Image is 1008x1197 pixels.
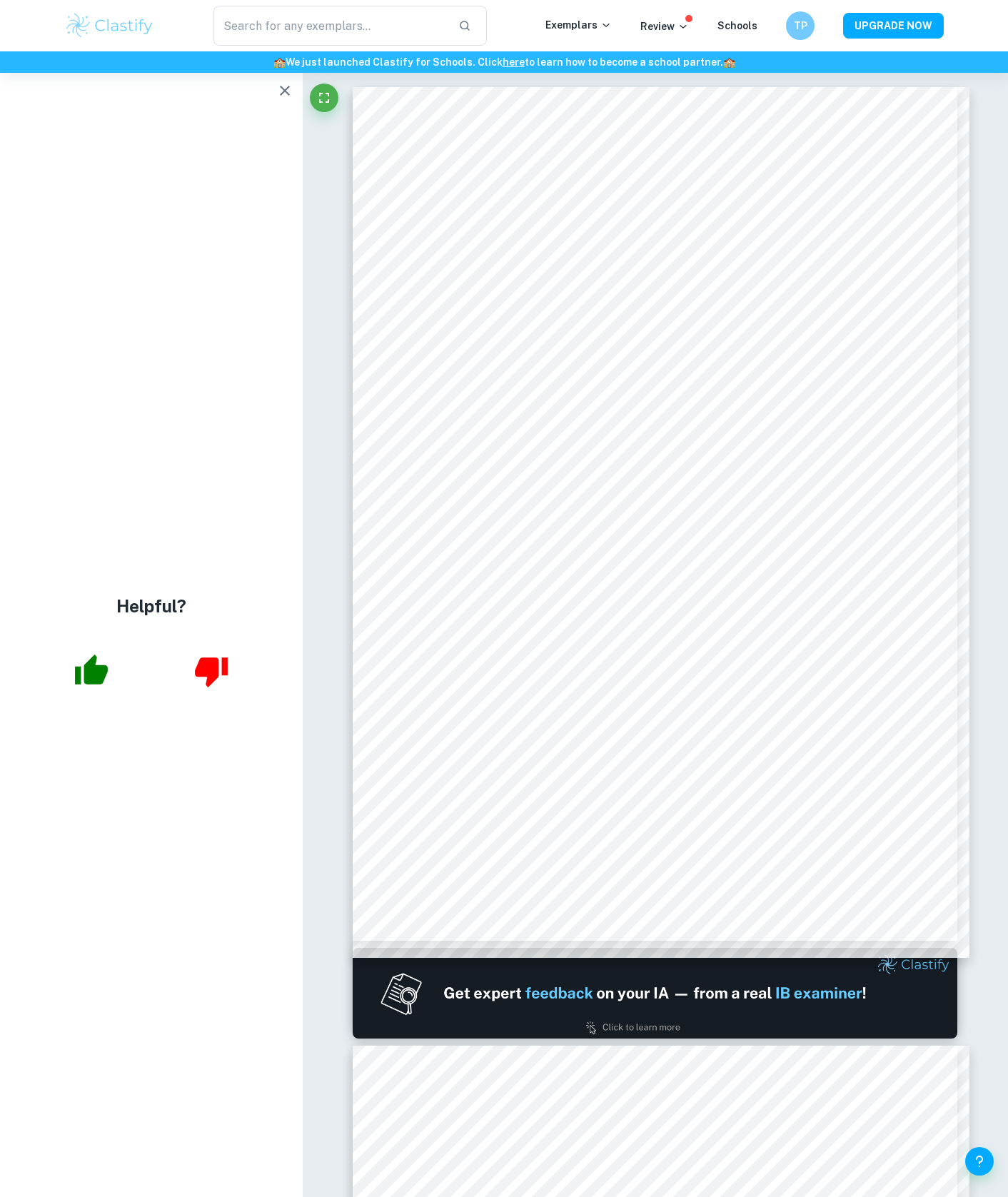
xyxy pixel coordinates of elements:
button: UPGRADE NOW [843,13,944,39]
a: here [503,56,525,68]
p: Exemplars [545,17,612,33]
h6: TP [792,18,809,34]
a: Schools [717,20,757,31]
p: Review [640,19,689,34]
button: TP [786,11,815,40]
img: Ad [353,948,957,1039]
h6: We just launched Clastify for Schools. Click to learn how to become a school partner. [3,54,1005,70]
img: Clastify logo [64,11,155,40]
button: Fullscreen [310,84,338,112]
h4: Helpful? [116,593,186,619]
input: Search for any exemplars... [213,6,447,46]
button: Help and Feedback [965,1147,994,1176]
span: 🏫 [273,56,286,68]
span: 🏫 [723,56,735,68]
